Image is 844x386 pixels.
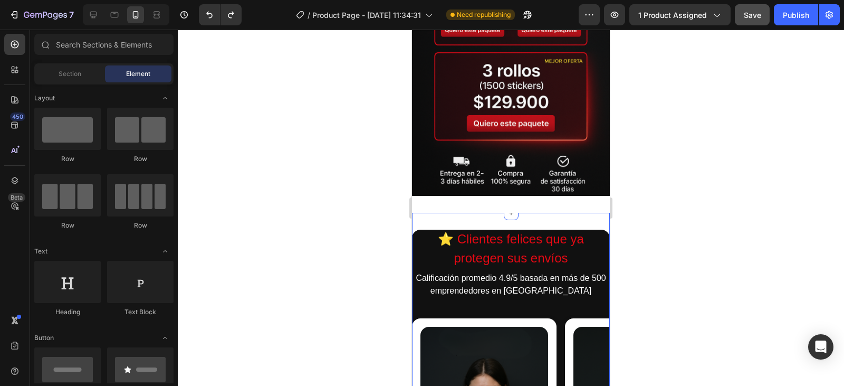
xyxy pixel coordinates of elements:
span: Toggle open [157,243,174,260]
iframe: Design area [412,30,610,386]
div: Row [107,154,174,164]
div: 450 [10,112,25,121]
span: / [308,10,310,21]
div: Undo/Redo [199,4,242,25]
div: Text Block [107,307,174,317]
span: Element [126,69,150,79]
input: Search Sections & Elements [34,34,174,55]
span: Text [34,247,47,256]
span: Save [744,11,761,20]
span: Toggle open [157,90,174,107]
span: Toggle open [157,329,174,346]
p: 7 [69,8,74,21]
span: Section [59,69,81,79]
div: Beta [8,193,25,202]
div: Open Intercom Messenger [808,334,833,360]
span: 1 product assigned [638,10,707,21]
span: Button [34,333,54,343]
span: Product Page - [DATE] 11:34:31 [312,10,421,21]
button: 7 [4,4,79,25]
div: Heading [34,307,101,317]
div: Row [34,154,101,164]
span: Layout [34,93,55,103]
button: Save [735,4,770,25]
button: Publish [774,4,818,25]
div: Row [34,221,101,230]
span: Need republishing [457,10,511,20]
div: Row [107,221,174,230]
div: Publish [783,10,809,21]
button: 1 product assigned [629,4,731,25]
